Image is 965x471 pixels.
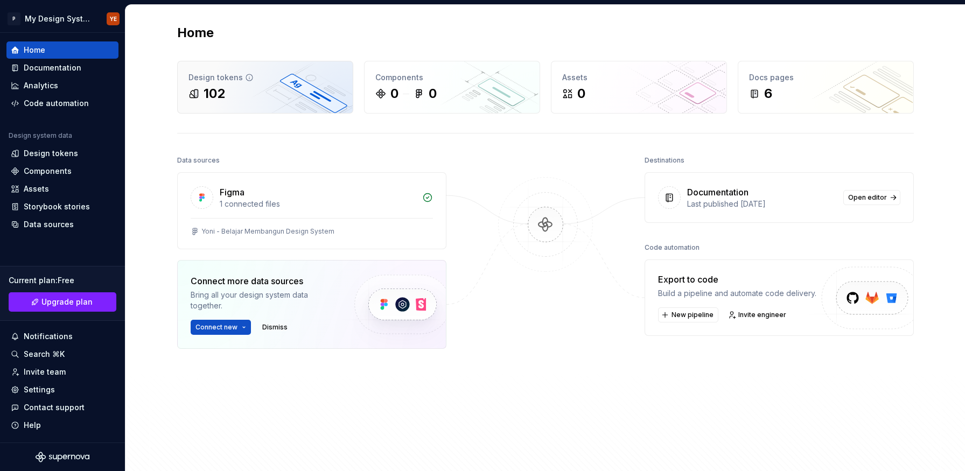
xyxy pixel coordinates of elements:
[24,201,90,212] div: Storybook stories
[6,41,118,59] a: Home
[749,72,903,83] div: Docs pages
[562,72,716,83] div: Assets
[429,85,437,102] div: 0
[24,384,55,395] div: Settings
[24,402,85,413] div: Contact support
[191,275,336,287] div: Connect more data sources
[220,186,244,199] div: Figma
[9,275,116,286] div: Current plan : Free
[6,381,118,398] a: Settings
[110,15,117,23] div: YE
[24,45,45,55] div: Home
[24,166,72,177] div: Components
[177,24,214,41] h2: Home
[390,85,398,102] div: 0
[6,417,118,434] button: Help
[24,349,65,360] div: Search ⌘K
[24,219,74,230] div: Data sources
[177,153,220,168] div: Data sources
[658,307,718,322] button: New pipeline
[687,186,749,199] div: Documentation
[8,12,20,25] div: P
[672,311,714,319] span: New pipeline
[9,131,72,140] div: Design system data
[687,199,837,209] div: Last published [DATE]
[24,98,89,109] div: Code automation
[36,452,89,462] svg: Supernova Logo
[725,307,791,322] a: Invite engineer
[2,7,123,30] button: PMy Design SystemYE
[764,85,772,102] div: 6
[257,320,292,335] button: Dismiss
[577,85,585,102] div: 0
[738,61,914,114] a: Docs pages6
[24,184,49,194] div: Assets
[188,72,342,83] div: Design tokens
[262,323,288,332] span: Dismiss
[24,148,78,159] div: Design tokens
[645,153,684,168] div: Destinations
[191,290,336,311] div: Bring all your design system data together.
[177,61,353,114] a: Design tokens102
[551,61,727,114] a: Assets0
[220,199,416,209] div: 1 connected files
[204,85,225,102] div: 102
[9,292,116,312] a: Upgrade plan
[364,61,540,114] a: Components00
[24,80,58,91] div: Analytics
[645,240,700,255] div: Code automation
[24,367,66,377] div: Invite team
[191,320,251,335] button: Connect new
[6,346,118,363] button: Search ⌘K
[6,145,118,162] a: Design tokens
[6,180,118,198] a: Assets
[24,420,41,431] div: Help
[195,323,237,332] span: Connect new
[6,216,118,233] a: Data sources
[201,227,334,236] div: Yoni - Belajar Membangun Design System
[375,72,529,83] div: Components
[6,163,118,180] a: Components
[738,311,786,319] span: Invite engineer
[658,288,816,299] div: Build a pipeline and automate code delivery.
[24,62,81,73] div: Documentation
[41,297,93,307] span: Upgrade plan
[24,331,73,342] div: Notifications
[6,198,118,215] a: Storybook stories
[848,193,887,202] span: Open editor
[6,95,118,112] a: Code automation
[658,273,816,286] div: Export to code
[177,172,446,249] a: Figma1 connected filesYoni - Belajar Membangun Design System
[25,13,94,24] div: My Design System
[6,363,118,381] a: Invite team
[6,59,118,76] a: Documentation
[6,77,118,94] a: Analytics
[6,399,118,416] button: Contact support
[6,328,118,345] button: Notifications
[843,190,900,205] a: Open editor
